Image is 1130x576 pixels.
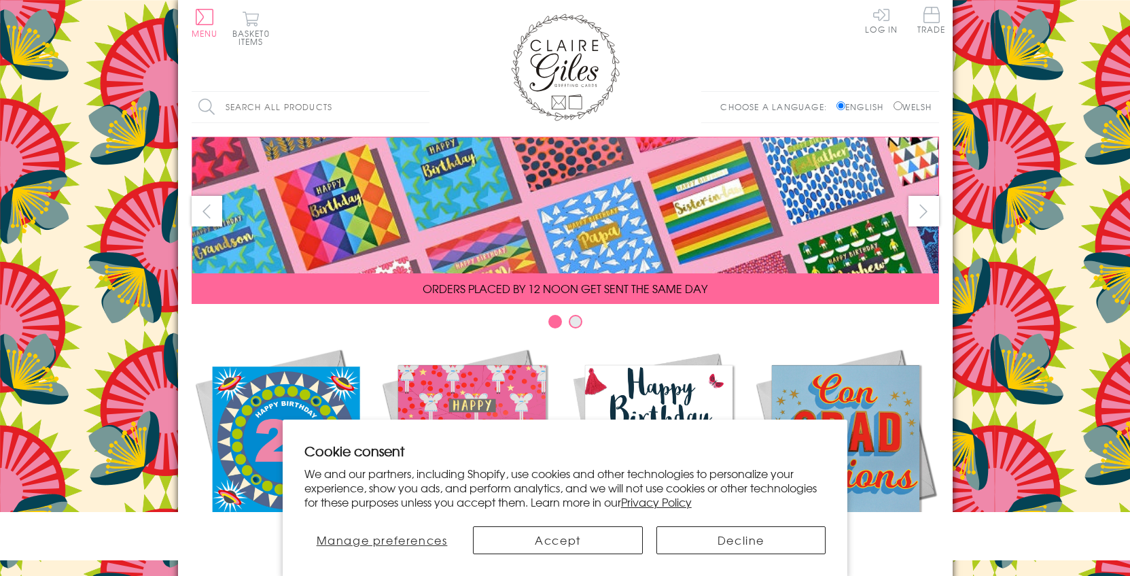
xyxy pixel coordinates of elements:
[304,526,459,554] button: Manage preferences
[232,11,270,46] button: Basket0 items
[569,315,582,328] button: Carousel Page 2
[836,101,890,113] label: English
[192,9,218,37] button: Menu
[894,101,902,110] input: Welsh
[511,14,620,121] img: Claire Giles Greetings Cards
[304,441,826,460] h2: Cookie consent
[192,92,429,122] input: Search all products
[836,101,845,110] input: English
[548,315,562,328] button: Carousel Page 1 (Current Slide)
[423,280,707,297] span: ORDERS PLACED BY 12 NOON GET SENT THE SAME DAY
[894,101,932,113] label: Welsh
[378,345,565,559] a: Christmas
[192,27,218,39] span: Menu
[917,7,946,36] a: Trade
[192,196,222,226] button: prev
[192,314,939,335] div: Carousel Pagination
[192,345,378,559] a: New Releases
[720,101,834,113] p: Choose a language:
[473,526,643,554] button: Accept
[908,196,939,226] button: next
[416,92,429,122] input: Search
[656,526,826,554] button: Decline
[317,532,448,548] span: Manage preferences
[304,467,826,509] p: We and our partners, including Shopify, use cookies and other technologies to personalize your ex...
[917,7,946,33] span: Trade
[621,494,692,510] a: Privacy Policy
[565,345,752,559] a: Birthdays
[752,345,939,559] a: Academic
[865,7,898,33] a: Log In
[239,27,270,48] span: 0 items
